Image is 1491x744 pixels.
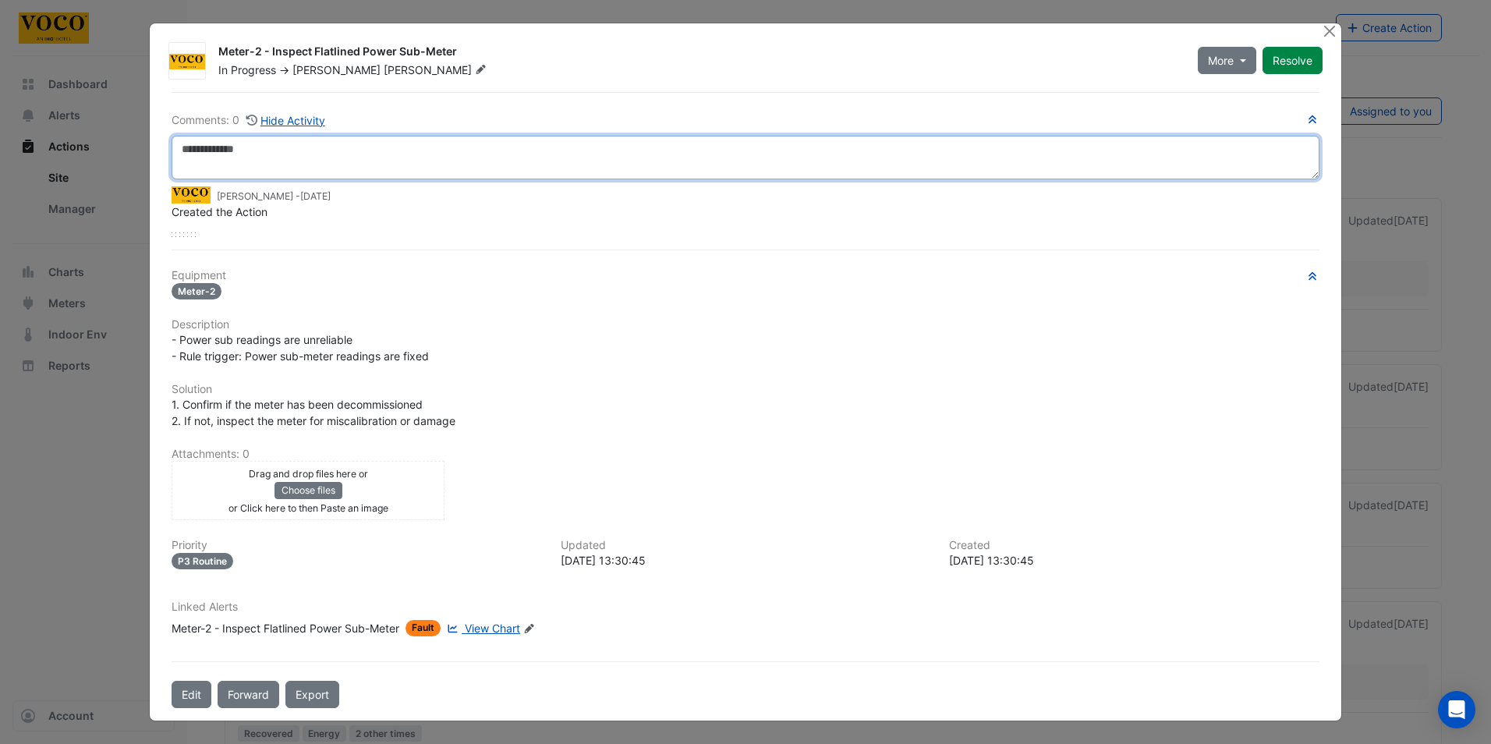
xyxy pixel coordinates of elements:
h6: Created [949,539,1319,552]
fa-icon: Edit Linked Alerts [523,623,535,635]
h6: Equipment [172,269,1319,282]
button: Close [1322,23,1338,40]
div: Meter-2 - Inspect Flatlined Power Sub-Meter [172,620,399,636]
span: 2025-08-11 13:30:45 [300,190,331,202]
a: Export [285,681,339,708]
span: Fault [406,620,441,636]
span: -> [279,63,289,76]
span: [PERSON_NAME] [292,63,381,76]
button: More [1198,47,1256,74]
div: Open Intercom Messenger [1438,691,1475,728]
img: Voco Gold Coast [169,54,205,69]
span: More [1208,52,1234,69]
div: [DATE] 13:30:45 [949,552,1319,569]
span: - Power sub readings are unreliable - Rule trigger: Power sub-meter readings are fixed [172,333,429,363]
span: In Progress [218,63,276,76]
h6: Attachments: 0 [172,448,1319,461]
button: Resolve [1263,47,1323,74]
h6: Priority [172,539,542,552]
button: Edit [172,681,211,708]
span: Meter-2 [172,283,221,299]
img: Voco Gold Coast [172,186,211,204]
button: Hide Activity [246,112,326,129]
div: [DATE] 13:30:45 [561,552,931,569]
a: View Chart [444,620,520,636]
span: Created the Action [172,205,267,218]
span: 1. Confirm if the meter has been decommissioned 2. If not, inspect the meter for miscalibration o... [172,398,455,427]
small: Drag and drop files here or [249,468,368,480]
small: or Click here to then Paste an image [228,502,388,514]
span: [PERSON_NAME] [384,62,490,78]
h6: Solution [172,383,1319,396]
h6: Updated [561,539,931,552]
div: P3 Routine [172,553,233,569]
small: [PERSON_NAME] - [217,190,331,204]
button: Choose files [274,482,342,499]
div: Meter-2 - Inspect Flatlined Power Sub-Meter [218,44,1179,62]
h6: Description [172,318,1319,331]
span: View Chart [465,622,520,635]
h6: Linked Alerts [172,601,1319,614]
div: Comments: 0 [172,112,326,129]
button: Forward [218,681,279,708]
